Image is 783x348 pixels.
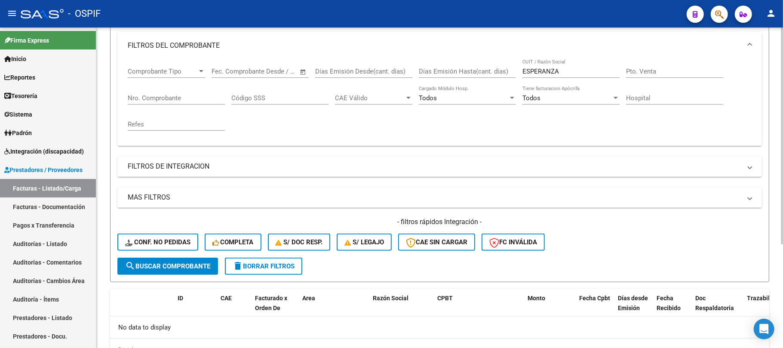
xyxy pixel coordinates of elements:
[653,289,692,327] datatable-header-cell: Fecha Recibido
[4,128,32,138] span: Padrón
[117,59,762,146] div: FILTROS DEL COMPROBANTE
[766,8,776,18] mat-icon: person
[747,295,782,302] span: Trazabilidad
[4,54,26,64] span: Inicio
[618,295,648,311] span: Días desde Emisión
[178,295,183,302] span: ID
[335,94,405,102] span: CAE Válido
[4,165,83,175] span: Prestadores / Proveedores
[117,187,762,208] mat-expansion-panel-header: MAS FILTROS
[117,156,762,177] mat-expansion-panel-header: FILTROS DE INTEGRACION
[117,32,762,59] mat-expansion-panel-header: FILTROS DEL COMPROBANTE
[344,238,384,246] span: S/ legajo
[128,41,741,50] mat-panel-title: FILTROS DEL COMPROBANTE
[419,94,437,102] span: Todos
[217,289,252,327] datatable-header-cell: CAE
[205,234,261,251] button: Completa
[276,238,323,246] span: S/ Doc Resp.
[489,238,537,246] span: FC Inválida
[482,234,545,251] button: FC Inválida
[754,319,774,339] div: Open Intercom Messenger
[657,295,681,311] span: Fecha Recibido
[225,258,302,275] button: Borrar Filtros
[117,234,198,251] button: Conf. no pedidas
[398,234,475,251] button: CAE SIN CARGAR
[4,36,49,45] span: Firma Express
[373,295,408,302] span: Razón Social
[221,295,232,302] span: CAE
[252,289,299,327] datatable-header-cell: Facturado x Orden De
[299,289,357,327] datatable-header-cell: Area
[212,238,254,246] span: Completa
[528,295,545,302] span: Monto
[614,289,653,327] datatable-header-cell: Días desde Emisión
[255,295,287,311] span: Facturado x Orden De
[254,68,296,75] input: Fecha fin
[576,289,614,327] datatable-header-cell: Fecha Cpbt
[337,234,392,251] button: S/ legajo
[7,8,17,18] mat-icon: menu
[4,147,84,156] span: Integración (discapacidad)
[4,73,35,82] span: Reportes
[302,295,315,302] span: Area
[406,238,467,246] span: CAE SIN CARGAR
[298,67,308,77] button: Open calendar
[117,217,762,227] h4: - filtros rápidos Integración -
[524,289,576,327] datatable-header-cell: Monto
[369,289,434,327] datatable-header-cell: Razón Social
[125,261,135,271] mat-icon: search
[579,295,610,302] span: Fecha Cpbt
[125,238,190,246] span: Conf. no pedidas
[4,110,32,119] span: Sistema
[268,234,331,251] button: S/ Doc Resp.
[692,289,743,327] datatable-header-cell: Doc Respaldatoria
[437,295,453,302] span: CPBT
[117,258,218,275] button: Buscar Comprobante
[4,91,37,101] span: Tesorería
[174,289,217,327] datatable-header-cell: ID
[233,261,243,271] mat-icon: delete
[128,68,197,75] span: Comprobante Tipo
[212,68,246,75] input: Fecha inicio
[128,193,741,202] mat-panel-title: MAS FILTROS
[434,289,524,327] datatable-header-cell: CPBT
[522,94,540,102] span: Todos
[128,162,741,171] mat-panel-title: FILTROS DE INTEGRACION
[125,262,210,270] span: Buscar Comprobante
[110,317,769,338] div: No data to display
[233,262,295,270] span: Borrar Filtros
[695,295,734,311] span: Doc Respaldatoria
[68,4,101,23] span: - OSPIF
